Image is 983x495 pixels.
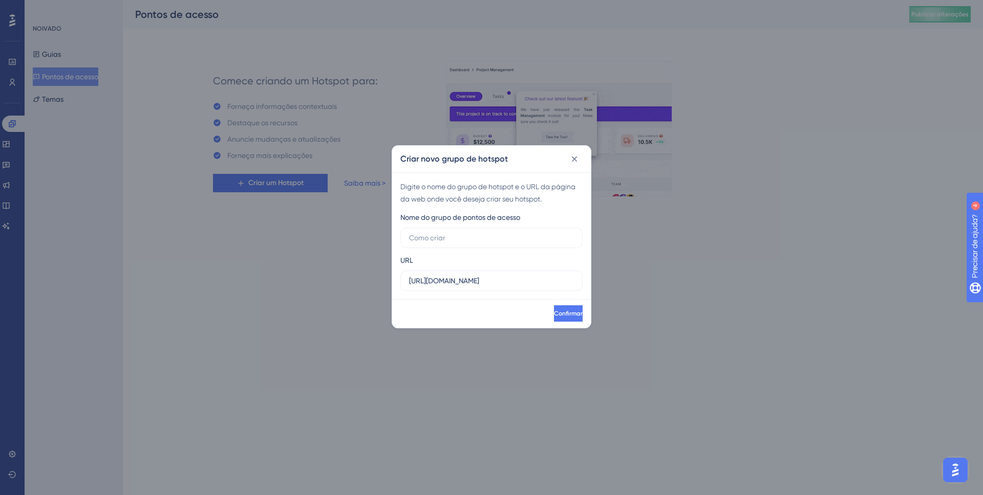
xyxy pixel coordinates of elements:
font: Precisar de ajuda? [24,5,88,12]
font: Confirmar [554,310,583,317]
input: https://www.example.com [409,275,574,286]
iframe: Iniciador do Assistente de IA do UserGuiding [940,455,971,485]
font: Digite o nome do grupo de hotspot e o URL da página da web onde você deseja criar seu hotspot. [400,183,575,203]
font: URL [400,256,413,264]
font: Criar novo grupo de hotspot [400,154,508,164]
font: 4 [95,6,98,12]
input: Como criar [409,232,574,243]
font: Nome do grupo de pontos de acesso [400,213,520,221]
